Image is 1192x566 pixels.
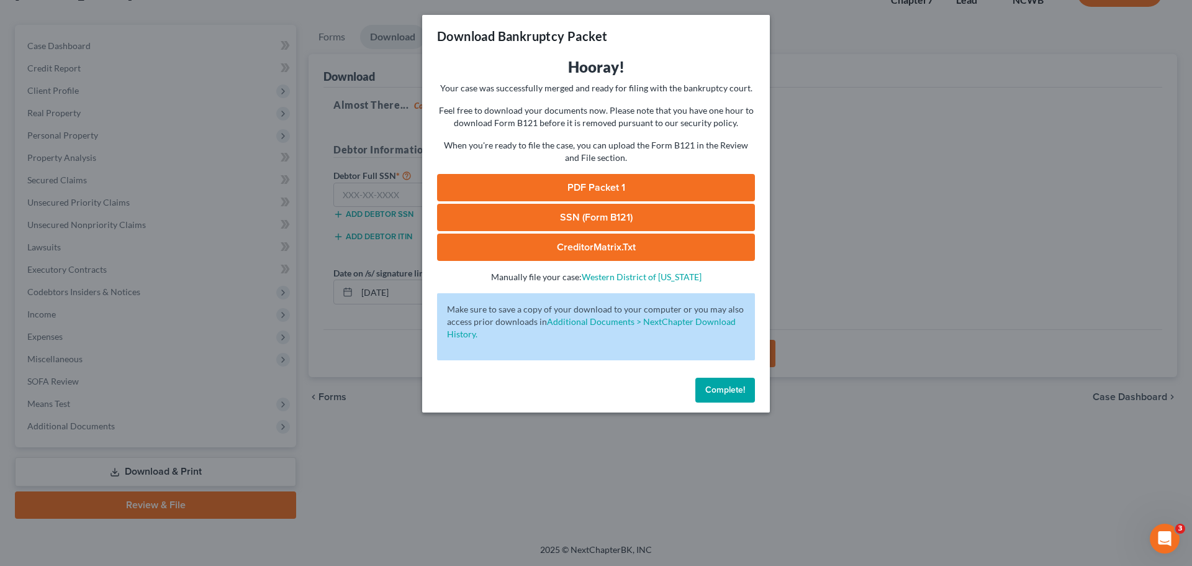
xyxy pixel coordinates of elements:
p: Your case was successfully merged and ready for filing with the bankruptcy court. [437,82,755,94]
p: When you're ready to file the case, you can upload the Form B121 in the Review and File section. [437,139,755,164]
span: Complete! [705,385,745,395]
a: CreditorMatrix.txt [437,234,755,261]
h3: Download Bankruptcy Packet [437,27,607,45]
iframe: Intercom live chat [1150,524,1180,554]
p: Manually file your case: [437,271,755,283]
a: Additional Documents > NextChapter Download History. [447,316,736,339]
span: 3 [1175,524,1185,534]
button: Complete! [695,378,755,403]
p: Make sure to save a copy of your download to your computer or you may also access prior downloads in [447,303,745,340]
a: Western District of [US_STATE] [582,272,702,282]
a: SSN (Form B121) [437,204,755,231]
h3: Hooray! [437,57,755,77]
a: PDF Packet 1 [437,174,755,201]
p: Feel free to download your documents now. Please note that you have one hour to download Form B12... [437,104,755,129]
